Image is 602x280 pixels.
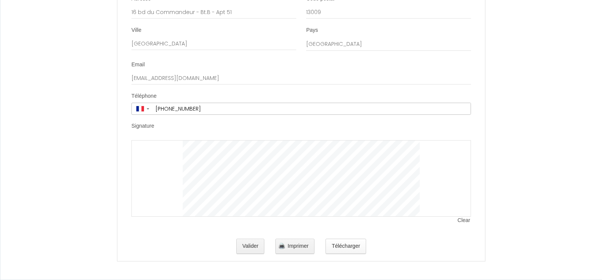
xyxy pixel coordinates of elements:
span: ▼ [146,107,150,110]
span: Clear [458,217,471,224]
label: Signature [131,122,154,130]
label: Ville [131,27,141,34]
span: Imprimer [288,243,308,249]
button: Imprimer [275,239,314,254]
input: +33 6 12 34 56 78 [153,103,471,114]
button: Télécharger [325,239,366,254]
button: Valider [236,239,265,254]
label: Téléphone [131,92,156,100]
label: Pays [306,27,318,34]
label: Email [131,61,145,69]
img: printer.png [279,243,285,249]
